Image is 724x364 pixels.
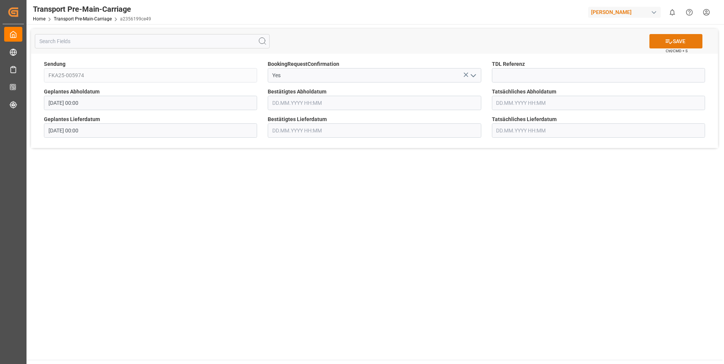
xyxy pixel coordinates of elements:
button: show 0 new notifications [664,4,681,21]
div: Transport Pre-Main-Carriage [33,3,151,15]
span: Sendung [44,60,66,68]
div: [PERSON_NAME] [588,7,661,18]
span: Tatsächliches Lieferdatum [492,115,557,123]
span: TDL Referenz [492,60,525,68]
span: Bestätigtes Abholdatum [268,88,326,96]
button: [PERSON_NAME] [588,5,664,19]
input: DD.MM.YYYY HH:MM [44,96,257,110]
span: BookingRequestConfirmation [268,60,339,68]
input: DD.MM.YYYY HH:MM [44,123,257,138]
span: Geplantes Lieferdatum [44,115,100,123]
a: Transport Pre-Main-Carriage [54,16,112,22]
span: Tatsächliches Abholdatum [492,88,556,96]
a: Home [33,16,45,22]
button: Help Center [681,4,698,21]
input: DD.MM.YYYY HH:MM [492,123,705,138]
span: Ctrl/CMD + S [666,48,688,54]
input: DD.MM.YYYY HH:MM [268,96,481,110]
span: Geplantes Abholdatum [44,88,100,96]
input: DD.MM.YYYY HH:MM [268,123,481,138]
button: open menu [467,70,478,81]
span: Bestätigtes Lieferdatum [268,115,327,123]
input: DD.MM.YYYY HH:MM [492,96,705,110]
input: Search Fields [35,34,270,48]
button: SAVE [649,34,702,48]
